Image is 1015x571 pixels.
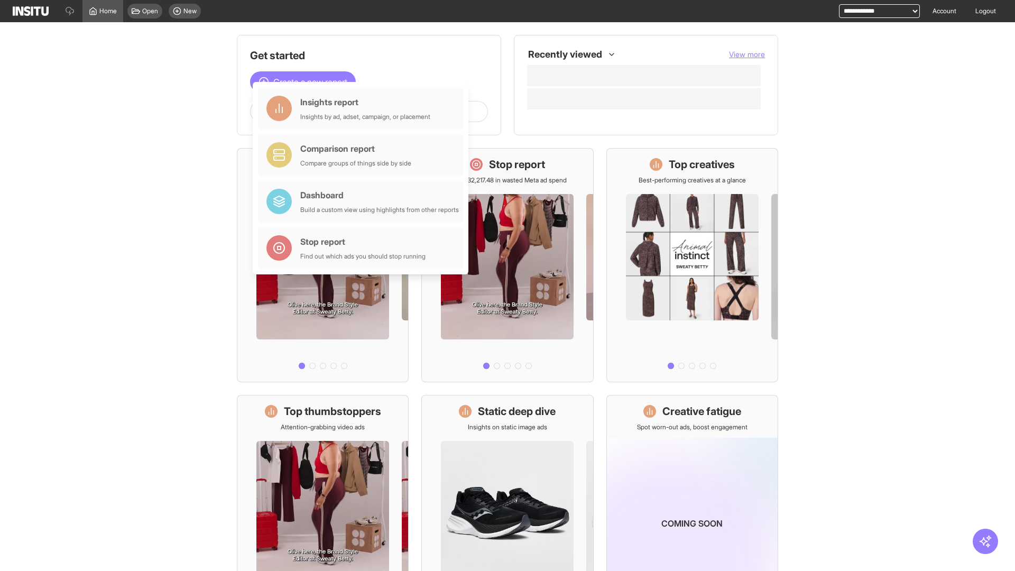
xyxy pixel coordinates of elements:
div: Compare groups of things side by side [300,159,411,168]
span: Home [99,7,117,15]
a: Top creativesBest-performing creatives at a glance [606,148,778,382]
div: Find out which ads you should stop running [300,252,426,261]
button: View more [729,49,765,60]
span: View more [729,50,765,59]
div: Build a custom view using highlights from other reports [300,206,459,214]
button: Create a new report [250,71,356,93]
h1: Static deep dive [478,404,556,419]
div: Dashboard [300,189,459,201]
a: What's live nowSee all active ads instantly [237,148,409,382]
h1: Stop report [489,157,545,172]
span: Create a new report [273,76,347,88]
div: Insights by ad, adset, campaign, or placement [300,113,430,121]
p: Save £32,217.48 in wasted Meta ad spend [448,176,567,185]
h1: Top creatives [669,157,735,172]
span: New [183,7,197,15]
h1: Top thumbstoppers [284,404,381,419]
img: Logo [13,6,49,16]
p: Insights on static image ads [468,423,547,431]
p: Best-performing creatives at a glance [639,176,746,185]
h1: Get started [250,48,488,63]
div: Stop report [300,235,426,248]
span: Open [142,7,158,15]
p: Attention-grabbing video ads [281,423,365,431]
a: Stop reportSave £32,217.48 in wasted Meta ad spend [421,148,593,382]
div: Insights report [300,96,430,108]
div: Comparison report [300,142,411,155]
